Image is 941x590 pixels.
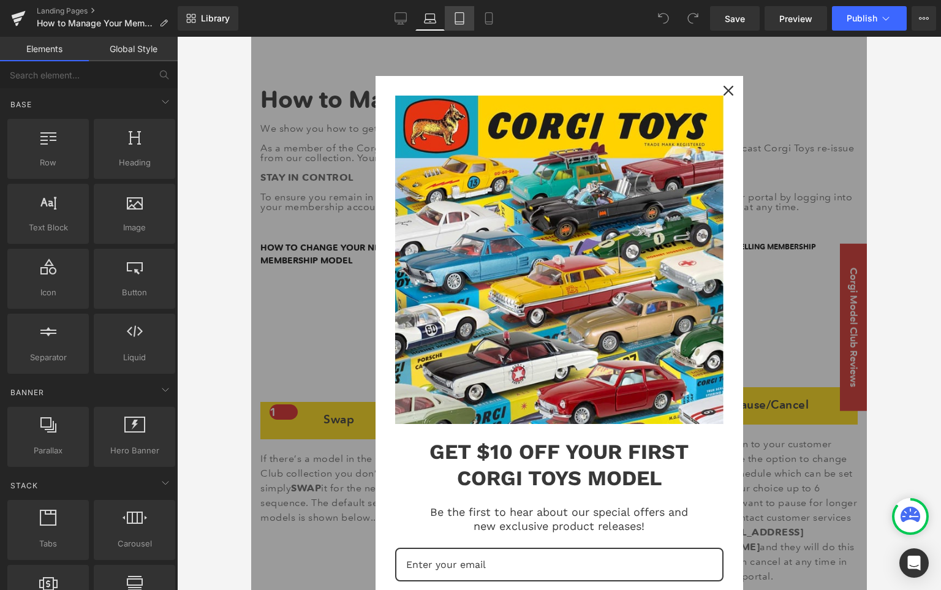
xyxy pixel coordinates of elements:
span: Hero Banner [97,444,172,457]
a: Laptop [415,6,445,31]
a: Mobile [474,6,504,31]
svg: close icon [472,49,482,59]
span: Library [201,13,230,24]
span: Base [9,99,33,110]
strong: GET $10 OFF YOUR FIRST CORGI TOYS MODEL [178,403,437,453]
span: Icon [11,286,85,299]
span: How to Manage Your Membership [37,18,154,28]
a: Desktop [386,6,415,31]
span: Liquid [97,351,172,364]
a: Tablet [445,6,474,31]
span: Heading [97,156,172,169]
a: Global Style [89,37,178,61]
a: Landing Pages [37,6,178,16]
span: Publish [847,13,877,23]
button: Undo [651,6,676,31]
span: Text Block [11,221,85,234]
span: Carousel [97,537,172,550]
button: Publish [832,6,907,31]
span: Tabs [11,537,85,550]
span: Parallax [11,444,85,457]
h3: Be the first to hear about our special offers and [144,469,472,483]
button: More [912,6,936,31]
input: Email field [144,511,472,545]
span: Stack [9,480,39,491]
span: Image [97,221,172,234]
button: Redo [681,6,705,31]
span: Separator [11,351,85,364]
a: Preview [765,6,827,31]
span: Preview [779,12,812,25]
a: New Library [178,6,238,31]
button: Close [463,39,492,69]
span: Row [11,156,85,169]
span: Button [97,286,172,299]
span: Banner [9,387,45,398]
span: Save [725,12,745,25]
h3: new exclusive product releases! [144,483,472,497]
div: Open Intercom Messenger [899,548,929,578]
